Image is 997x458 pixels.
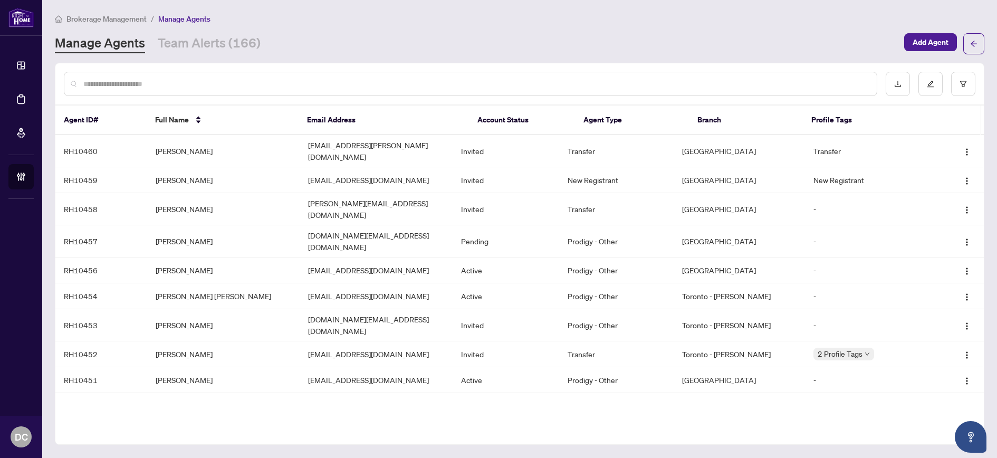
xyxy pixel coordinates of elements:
button: Logo [958,317,975,333]
td: Active [453,367,560,393]
td: - [805,193,935,225]
td: - [805,257,935,283]
span: home [55,15,62,23]
td: - [805,367,935,393]
td: [GEOGRAPHIC_DATA] [674,393,805,419]
td: RH10457 [55,225,147,257]
td: [PERSON_NAME] [147,135,300,167]
span: 2 Profile Tags [818,348,862,360]
td: [PERSON_NAME] [147,341,300,367]
td: RH10456 [55,257,147,283]
td: RH10459 [55,167,147,193]
td: New Registrant [559,167,674,193]
td: Prodigy - Other [559,367,674,393]
td: Invited [453,341,560,367]
td: [DOMAIN_NAME][EMAIL_ADDRESS][DOMAIN_NAME] [300,225,452,257]
td: New Registrant [805,167,935,193]
th: Email Address [299,106,469,135]
td: Toronto - [PERSON_NAME] [674,309,805,341]
td: Prodigy - Other [559,393,674,419]
td: [PERSON_NAME] [147,193,300,225]
button: Logo [958,346,975,362]
td: [GEOGRAPHIC_DATA] [674,193,805,225]
span: arrow-left [970,40,977,47]
td: Active [453,257,560,283]
td: Transfer [805,135,935,167]
td: Prodigy - Other [559,309,674,341]
td: RH10452 [55,341,147,367]
button: Logo [958,371,975,388]
span: Full Name [155,114,189,126]
td: [EMAIL_ADDRESS][DOMAIN_NAME] [300,257,452,283]
td: [GEOGRAPHIC_DATA] [674,225,805,257]
li: / [151,13,154,25]
button: Logo [958,142,975,159]
td: Toronto - [PERSON_NAME] [674,341,805,367]
button: Add Agent [904,33,957,51]
td: [EMAIL_ADDRESS][PERSON_NAME][DOMAIN_NAME] [300,135,452,167]
span: down [865,351,870,357]
button: Logo [958,201,975,217]
td: RH10451 [55,367,147,393]
th: Agent ID# [55,106,147,135]
span: Brokerage Management [66,14,147,24]
td: [GEOGRAPHIC_DATA] [674,367,805,393]
td: [GEOGRAPHIC_DATA] [674,257,805,283]
td: Invited [453,309,560,341]
td: Broker [805,393,935,419]
span: Add Agent [913,34,948,51]
td: RH10454 [55,283,147,309]
td: [EMAIL_ADDRESS][DOMAIN_NAME] [300,283,452,309]
span: download [894,80,902,88]
th: Account Status [469,106,576,135]
td: RH10458 [55,193,147,225]
img: Logo [963,238,971,246]
td: [GEOGRAPHIC_DATA] [674,167,805,193]
button: Logo [958,262,975,279]
button: filter [951,72,975,96]
td: RH10460 [55,135,147,167]
td: Invited [453,167,560,193]
img: Logo [963,267,971,275]
button: edit [918,72,943,96]
th: Full Name [147,106,299,135]
img: Logo [963,351,971,359]
td: [PERSON_NAME] [147,393,300,419]
td: [PERSON_NAME] [147,309,300,341]
td: RH10453 [55,309,147,341]
td: Prodigy - Other [559,283,674,309]
td: Pending [453,225,560,257]
th: Profile Tags [803,106,932,135]
span: DC [15,430,28,444]
td: [PERSON_NAME] [147,257,300,283]
td: RH10450 [55,393,147,419]
img: Logo [963,206,971,214]
td: Transfer [559,135,674,167]
td: [PERSON_NAME] [147,167,300,193]
td: [PERSON_NAME] [147,225,300,257]
td: [PERSON_NAME] [PERSON_NAME] [147,283,300,309]
td: [EMAIL_ADDRESS][DOMAIN_NAME] [300,367,452,393]
a: Team Alerts (166) [158,34,261,53]
button: download [886,72,910,96]
td: Active [453,283,560,309]
img: logo [8,8,34,27]
td: [EMAIL_ADDRESS][DOMAIN_NAME] [300,167,452,193]
td: Prodigy - Other [559,257,674,283]
img: Logo [963,322,971,330]
td: - [805,225,935,257]
td: [GEOGRAPHIC_DATA] [674,135,805,167]
td: Toronto - [PERSON_NAME] [674,283,805,309]
th: Branch [689,106,803,135]
td: Prodigy - Other [559,225,674,257]
img: Logo [963,293,971,301]
td: Invited [453,135,560,167]
td: - [805,283,935,309]
button: Logo [958,288,975,304]
span: edit [927,80,934,88]
td: Transfer [559,341,674,367]
td: [EMAIL_ADDRESS][DOMAIN_NAME] [300,393,452,419]
button: Logo [958,171,975,188]
img: Logo [963,377,971,385]
span: filter [960,80,967,88]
